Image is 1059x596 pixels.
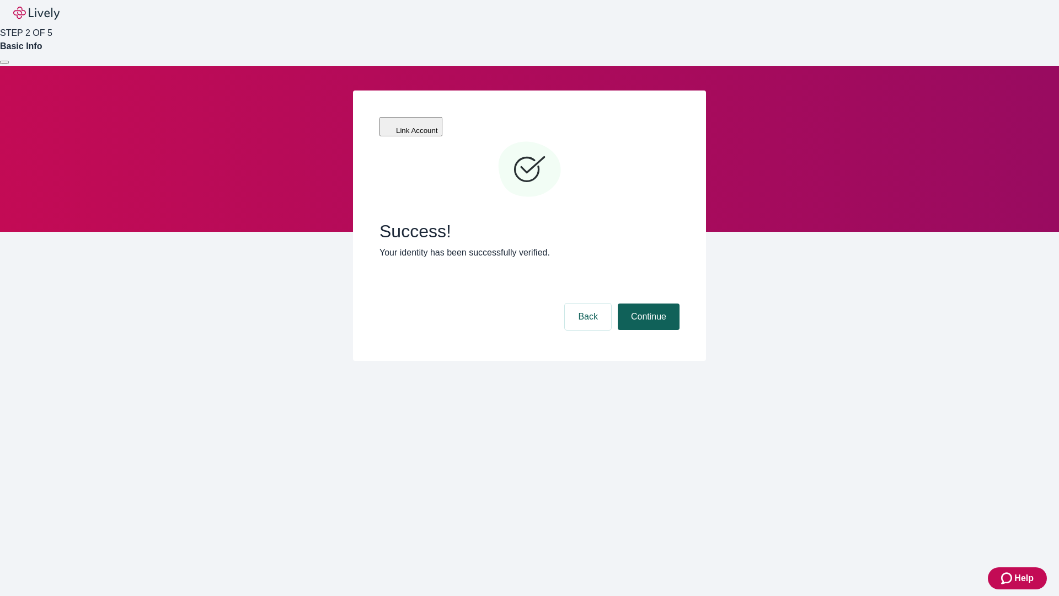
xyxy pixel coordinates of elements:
img: Lively [13,7,60,20]
button: Back [565,304,611,330]
button: Continue [618,304,680,330]
button: Zendesk support iconHelp [988,567,1047,589]
span: Success! [379,221,680,242]
p: Your identity has been successfully verified. [379,246,680,259]
svg: Checkmark icon [496,137,563,203]
svg: Zendesk support icon [1001,572,1014,585]
span: Help [1014,572,1034,585]
button: Link Account [379,117,442,136]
